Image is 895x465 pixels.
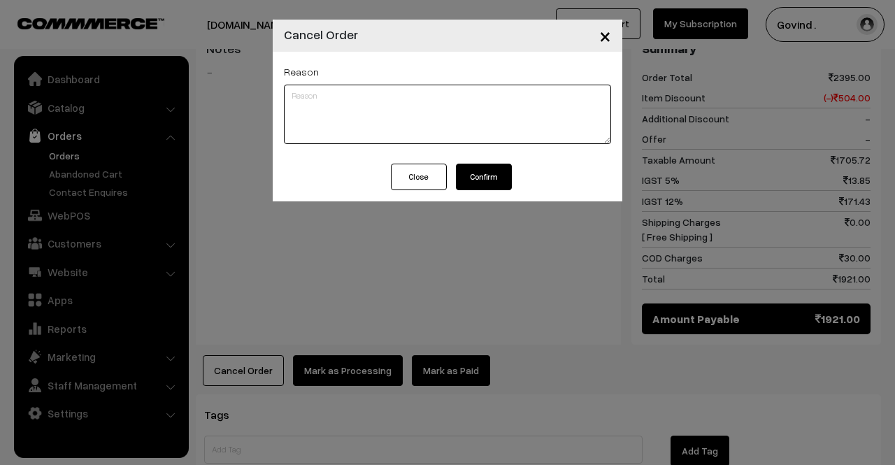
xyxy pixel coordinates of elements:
button: Confirm [456,164,512,190]
button: Close [588,14,622,57]
h4: Cancel Order [284,25,358,44]
label: Reason [284,64,319,79]
button: Close [391,164,447,190]
span: × [599,22,611,48]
